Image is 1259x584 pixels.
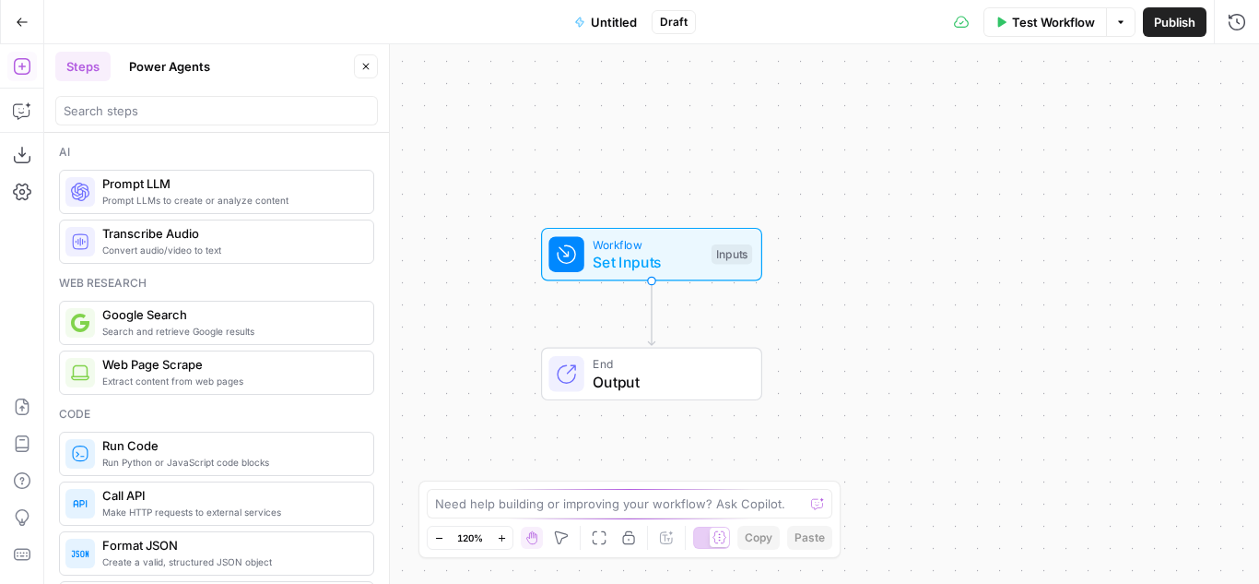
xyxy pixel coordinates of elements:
span: Web Page Scrape [102,355,359,374]
span: Run Code [102,436,359,455]
span: Set Inputs [593,251,702,273]
div: Code [59,406,374,423]
span: Draft [660,14,688,30]
g: Edge from start to end [648,281,654,346]
span: 120% [457,530,483,545]
span: Google Search [102,305,359,324]
span: Search and retrieve Google results [102,324,359,339]
div: Ai [59,144,374,161]
span: Run Python or JavaScript code blocks [102,455,359,470]
span: Publish [1154,13,1195,31]
span: Create a valid, structured JSON object [102,554,359,569]
div: WorkflowSet InputsInputs [480,228,823,281]
input: Search steps [64,101,370,120]
button: Copy [737,526,780,550]
button: Steps [55,52,111,81]
button: Power Agents [118,52,221,81]
span: Copy [745,530,772,546]
span: Convert audio/video to text [102,243,359,257]
span: End [593,355,743,373]
span: Untitled [591,13,637,31]
button: Publish [1143,7,1206,37]
span: Make HTTP requests to external services [102,505,359,519]
span: Workflow [593,235,702,253]
span: Call API [102,486,359,505]
span: Paste [794,530,825,546]
div: Inputs [712,244,752,265]
button: Test Workflow [983,7,1106,37]
span: Test Workflow [1012,13,1095,31]
span: Output [593,371,743,393]
span: Prompt LLMs to create or analyze content [102,193,359,208]
span: Format JSON [102,536,359,554]
span: Transcribe Audio [102,224,359,243]
div: Web research [59,275,374,292]
button: Untitled [563,7,648,37]
span: Extract content from web pages [102,374,359,388]
div: EndOutput [480,348,823,401]
button: Paste [787,526,832,550]
span: Prompt LLM [102,174,359,193]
